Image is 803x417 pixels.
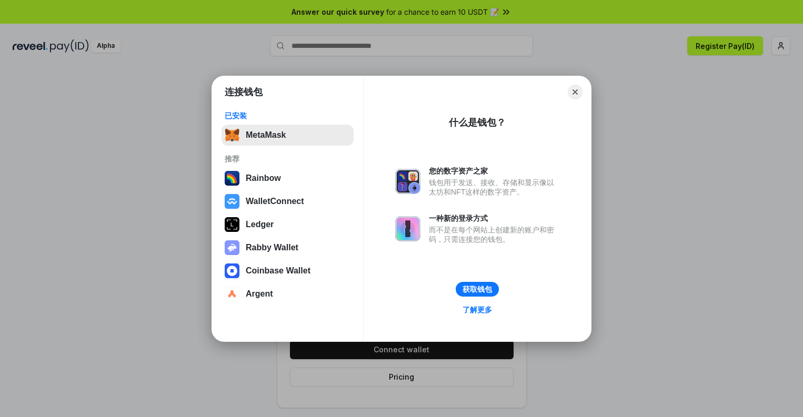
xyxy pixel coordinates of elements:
div: MetaMask [246,130,286,140]
button: WalletConnect [222,191,354,212]
div: WalletConnect [246,197,304,206]
img: svg+xml,%3Csvg%20xmlns%3D%22http%3A%2F%2Fwww.w3.org%2F2000%2Fsvg%22%20fill%3D%22none%22%20viewBox... [395,169,420,194]
div: 已安装 [225,111,350,120]
div: Argent [246,289,273,299]
div: 钱包用于发送、接收、存储和显示像以太坊和NFT这样的数字资产。 [429,178,559,197]
button: Argent [222,283,354,304]
button: MetaMask [222,125,354,146]
img: svg+xml,%3Csvg%20width%3D%22120%22%20height%3D%22120%22%20viewBox%3D%220%200%20120%20120%22%20fil... [225,171,239,186]
div: 一种新的登录方式 [429,213,559,223]
div: 获取钱包 [463,284,492,294]
button: Close [568,85,583,99]
img: svg+xml,%3Csvg%20width%3D%2228%22%20height%3D%2228%22%20viewBox%3D%220%200%2028%2028%22%20fill%3D... [225,194,239,209]
div: Coinbase Wallet [246,266,310,276]
button: 获取钱包 [456,282,499,297]
img: svg+xml,%3Csvg%20width%3D%2228%22%20height%3D%2228%22%20viewBox%3D%220%200%2028%2028%22%20fill%3D... [225,287,239,301]
a: 了解更多 [456,303,498,317]
img: svg+xml,%3Csvg%20xmlns%3D%22http%3A%2F%2Fwww.w3.org%2F2000%2Fsvg%22%20fill%3D%22none%22%20viewBox... [395,216,420,241]
img: svg+xml,%3Csvg%20fill%3D%22none%22%20height%3D%2233%22%20viewBox%3D%220%200%2035%2033%22%20width%... [225,128,239,143]
div: 您的数字资产之家 [429,166,559,176]
img: svg+xml,%3Csvg%20xmlns%3D%22http%3A%2F%2Fwww.w3.org%2F2000%2Fsvg%22%20fill%3D%22none%22%20viewBox... [225,240,239,255]
div: Ledger [246,220,274,229]
h1: 连接钱包 [225,86,263,98]
div: Rabby Wallet [246,243,298,252]
button: Coinbase Wallet [222,260,354,281]
button: Rainbow [222,168,354,189]
div: 了解更多 [463,305,492,314]
img: svg+xml,%3Csvg%20xmlns%3D%22http%3A%2F%2Fwww.w3.org%2F2000%2Fsvg%22%20width%3D%2228%22%20height%3... [225,217,239,232]
img: svg+xml,%3Csvg%20width%3D%2228%22%20height%3D%2228%22%20viewBox%3D%220%200%2028%2028%22%20fill%3D... [225,263,239,278]
div: 而不是在每个网站上创建新的账户和密码，只需连接您的钱包。 [429,225,559,244]
div: Rainbow [246,174,281,183]
div: 推荐 [225,154,350,164]
div: 什么是钱包？ [449,116,506,129]
button: Rabby Wallet [222,237,354,258]
button: Ledger [222,214,354,235]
